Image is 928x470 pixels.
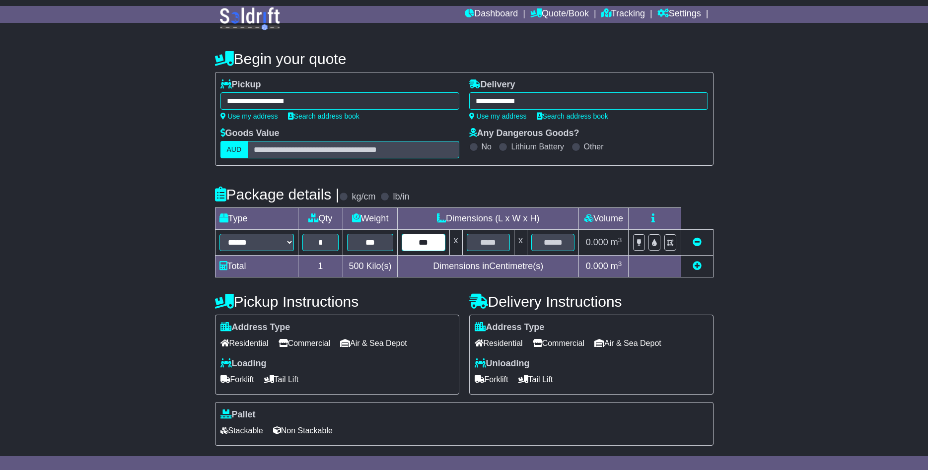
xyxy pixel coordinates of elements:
span: Tail Lift [264,372,299,387]
a: Use my address [220,112,278,120]
td: Total [215,256,298,277]
sup: 3 [618,260,622,268]
a: Dashboard [465,6,518,23]
label: Delivery [469,79,515,90]
td: Volume [579,208,629,230]
h4: Pickup Instructions [215,293,459,310]
h4: Package details | [215,186,340,202]
h4: Begin your quote [215,51,714,67]
a: Settings [657,6,701,23]
label: Address Type [220,322,290,333]
td: Kilo(s) [343,256,398,277]
span: Commercial [279,336,330,351]
label: Goods Value [220,128,280,139]
span: Commercial [533,336,584,351]
td: Type [215,208,298,230]
a: Search address book [288,112,359,120]
span: Tail Lift [518,372,553,387]
td: Qty [298,208,343,230]
span: Residential [220,336,269,351]
label: Address Type [475,322,545,333]
span: Non Stackable [273,423,333,438]
a: Remove this item [693,237,702,247]
label: Lithium Battery [511,142,564,151]
a: Tracking [601,6,645,23]
a: Use my address [469,112,527,120]
td: x [514,230,527,256]
span: Forklift [220,372,254,387]
label: Unloading [475,358,530,369]
td: 1 [298,256,343,277]
sup: 3 [618,236,622,244]
td: Weight [343,208,398,230]
label: Any Dangerous Goods? [469,128,579,139]
span: Residential [475,336,523,351]
td: Dimensions (L x W x H) [398,208,579,230]
label: AUD [220,141,248,158]
a: Quote/Book [530,6,589,23]
span: Forklift [475,372,508,387]
span: Air & Sea Depot [594,336,661,351]
td: x [449,230,462,256]
label: No [482,142,492,151]
span: 500 [349,261,364,271]
a: Add new item [693,261,702,271]
label: Pallet [220,409,256,420]
label: lb/in [393,192,409,202]
label: kg/cm [352,192,375,202]
a: Search address book [537,112,608,120]
span: Stackable [220,423,263,438]
span: Air & Sea Depot [340,336,407,351]
span: 0.000 [586,261,608,271]
label: Other [584,142,604,151]
h4: Delivery Instructions [469,293,714,310]
span: m [611,261,622,271]
span: 0.000 [586,237,608,247]
label: Loading [220,358,267,369]
span: m [611,237,622,247]
label: Pickup [220,79,261,90]
td: Dimensions in Centimetre(s) [398,256,579,277]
